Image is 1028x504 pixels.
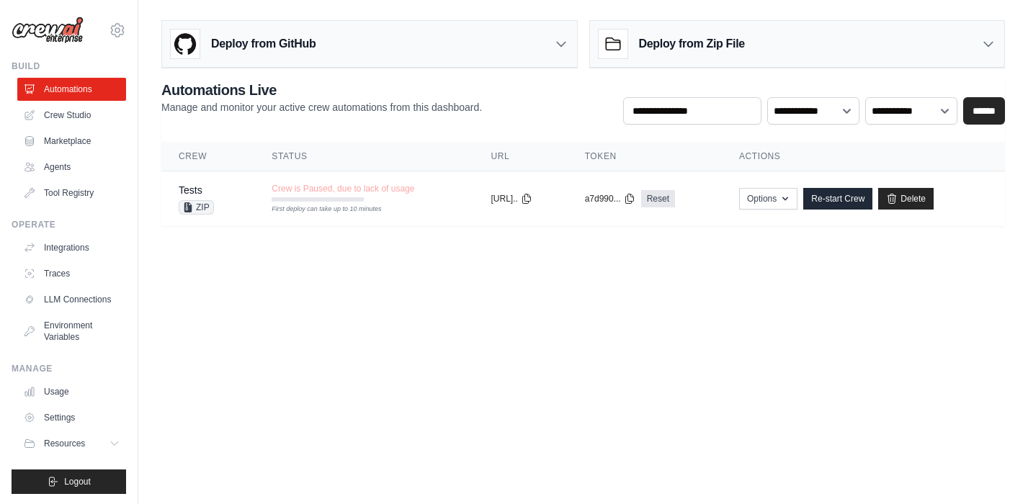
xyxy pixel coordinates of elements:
span: Logout [64,476,91,487]
button: Logout [12,469,126,494]
p: Manage and monitor your active crew automations from this dashboard. [161,100,482,114]
a: Settings [17,406,126,429]
a: Re-start Crew [803,188,872,210]
div: Operate [12,219,126,230]
a: Crew Studio [17,104,126,127]
button: Resources [17,432,126,455]
button: a7d990... [585,193,635,204]
th: Status [254,142,473,171]
th: URL [473,142,567,171]
a: Delete [878,188,934,210]
a: Traces [17,262,126,285]
div: First deploy can take up to 10 minutes [272,204,364,215]
a: Marketplace [17,130,126,153]
img: GitHub Logo [171,30,200,58]
a: Reset [641,190,675,207]
button: Options [739,188,797,210]
div: Manage [12,363,126,374]
a: Integrations [17,236,126,259]
th: Actions [722,142,1005,171]
a: Usage [17,380,126,403]
h2: Automations Live [161,80,482,100]
th: Token [568,142,722,171]
div: Build [12,60,126,72]
img: Logo [12,17,84,44]
th: Crew [161,142,254,171]
a: Tests [179,184,202,196]
a: Tool Registry [17,181,126,204]
a: LLM Connections [17,288,126,311]
a: Agents [17,156,126,179]
a: Environment Variables [17,314,126,348]
span: Crew is Paused, due to lack of usage [272,183,414,194]
h3: Deploy from GitHub [211,35,316,53]
span: Resources [44,438,85,449]
span: ZIP [179,200,214,215]
iframe: Chat Widget [956,435,1028,504]
a: Automations [17,78,126,101]
h3: Deploy from Zip File [639,35,745,53]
